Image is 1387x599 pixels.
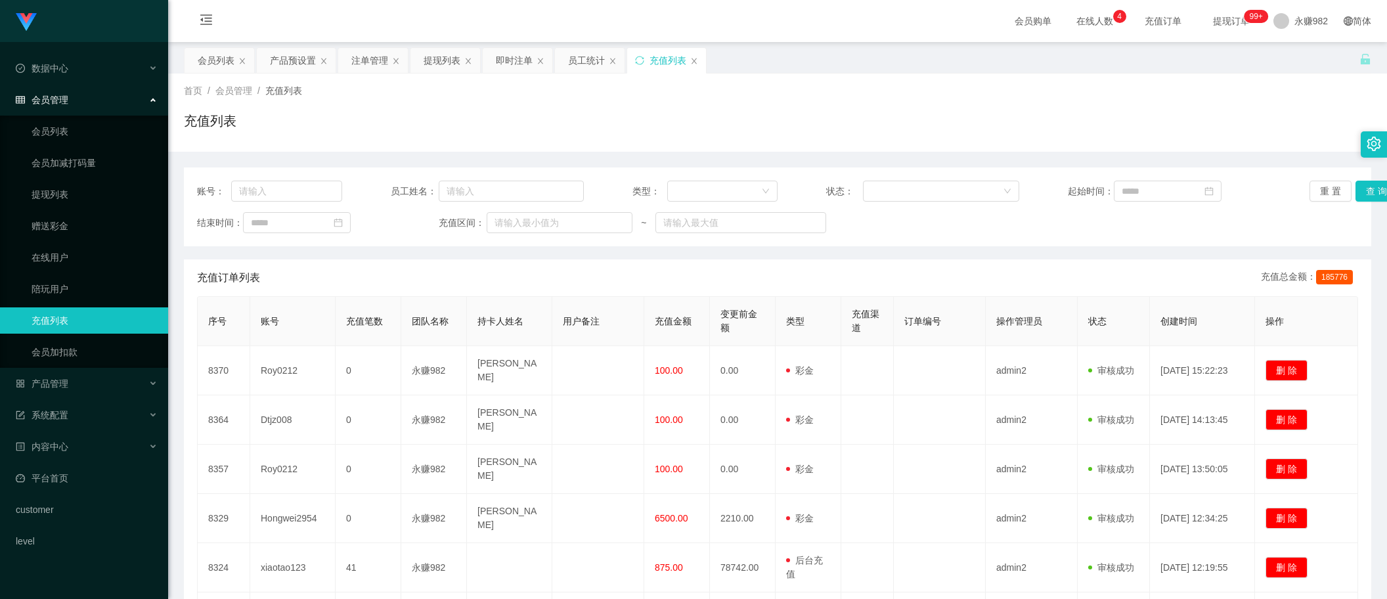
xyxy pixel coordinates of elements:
i: 图标: close [537,57,544,65]
span: 在线人数 [1070,16,1120,26]
div: 提现列表 [424,48,460,73]
i: 图标: setting [1367,137,1381,151]
span: 875.00 [655,562,683,573]
td: Dtjz008 [250,395,336,445]
span: 充值笔数 [346,316,383,326]
td: admin2 [986,445,1078,494]
span: 序号 [208,316,227,326]
td: [DATE] 12:19:55 [1150,543,1255,592]
i: 图标: down [762,187,770,196]
span: 员工姓名： [391,185,439,198]
span: 彩金 [786,414,814,425]
i: 图标: calendar [334,218,343,227]
span: 充值列表 [265,85,302,96]
i: 图标: unlock [1359,53,1371,65]
a: 图标: dashboard平台首页 [16,465,158,491]
h1: 充值列表 [184,111,236,131]
i: 图标: calendar [1204,187,1214,196]
sup: 4 [1113,10,1126,23]
i: 图标: close [238,57,246,65]
a: 陪玩用户 [32,276,158,302]
div: 产品预设置 [270,48,316,73]
i: 图标: menu-fold [184,1,229,43]
span: 订单编号 [904,316,941,326]
span: 100.00 [655,414,683,425]
span: 100.00 [655,365,683,376]
span: 内容中心 [16,441,68,452]
span: 审核成功 [1088,562,1134,573]
span: 用户备注 [563,316,600,326]
a: 在线用户 [32,244,158,271]
div: 注单管理 [351,48,388,73]
td: xiaotao123 [250,543,336,592]
span: 彩金 [786,365,814,376]
span: 彩金 [786,464,814,474]
i: 图标: form [16,410,25,420]
span: 100.00 [655,464,683,474]
span: 类型： [632,185,667,198]
td: admin2 [986,346,1078,395]
span: 后台充值 [786,555,823,579]
td: 0.00 [710,445,776,494]
a: 提现列表 [32,181,158,208]
button: 删 除 [1266,508,1308,529]
span: 账号 [261,316,279,326]
span: 状态： [826,185,864,198]
i: 图标: close [690,57,698,65]
td: Hongwei2954 [250,494,336,543]
div: 充值列表 [649,48,686,73]
span: 审核成功 [1088,464,1134,474]
div: 员工统计 [568,48,605,73]
i: 图标: close [392,57,400,65]
td: 8364 [198,395,250,445]
td: 8324 [198,543,250,592]
a: level [16,528,158,554]
td: 8357 [198,445,250,494]
td: [DATE] 15:22:23 [1150,346,1255,395]
td: [DATE] 12:34:25 [1150,494,1255,543]
span: 首页 [184,85,202,96]
i: 图标: profile [16,442,25,451]
span: 操作 [1266,316,1284,326]
i: 图标: down [1003,187,1011,196]
a: 赠送彩金 [32,213,158,239]
span: 185776 [1316,270,1353,284]
td: admin2 [986,494,1078,543]
i: 图标: sync [635,56,644,65]
span: 审核成功 [1088,513,1134,523]
span: 审核成功 [1088,414,1134,425]
span: 账号： [197,185,231,198]
span: 操作管理员 [996,316,1042,326]
a: 会员加扣款 [32,339,158,365]
span: 彩金 [786,513,814,523]
span: 充值订单 [1138,16,1188,26]
input: 请输入 [439,181,584,202]
div: 会员列表 [198,48,234,73]
span: 团队名称 [412,316,449,326]
td: 0 [336,395,401,445]
span: 数据中心 [16,63,68,74]
i: 图标: close [609,57,617,65]
td: 8329 [198,494,250,543]
span: 充值金额 [655,316,692,326]
span: 会员管理 [215,85,252,96]
td: 0 [336,494,401,543]
td: 41 [336,543,401,592]
td: 2210.00 [710,494,776,543]
td: 永赚982 [401,395,467,445]
td: 永赚982 [401,445,467,494]
button: 重 置 [1310,181,1352,202]
span: 状态 [1088,316,1107,326]
td: [PERSON_NAME] [467,346,552,395]
span: ~ [632,216,655,230]
span: / [208,85,210,96]
span: 6500.00 [655,513,688,523]
span: 充值订单列表 [197,270,260,286]
i: 图标: global [1344,16,1353,26]
button: 删 除 [1266,360,1308,381]
i: 图标: check-circle-o [16,64,25,73]
td: 0 [336,445,401,494]
a: 会员列表 [32,118,158,144]
a: 充值列表 [32,307,158,334]
span: 产品管理 [16,378,68,389]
